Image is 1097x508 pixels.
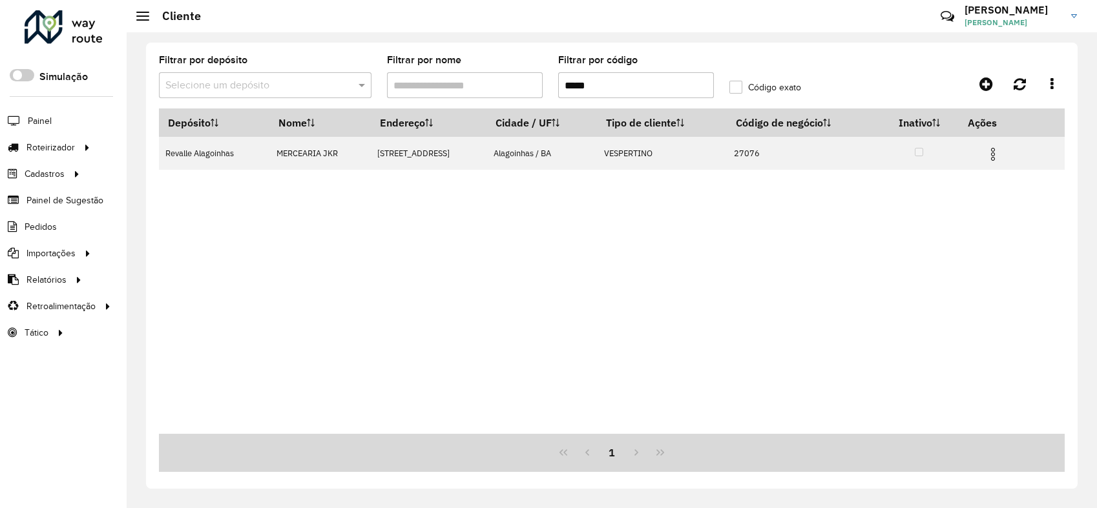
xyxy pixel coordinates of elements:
td: Revalle Alagoinhas [159,137,269,170]
td: Alagoinhas / BA [487,137,598,170]
label: Código exato [729,81,801,94]
th: Cidade / UF [487,109,598,137]
label: Filtrar por depósito [159,52,247,68]
span: Cadastros [25,167,65,181]
th: Inativo [879,109,959,137]
th: Nome [269,109,371,137]
h2: Cliente [149,9,201,23]
th: Endereço [371,109,487,137]
td: VESPERTINO [598,137,727,170]
td: MERCEARIA JKR [269,137,371,170]
th: Código de negócio [727,109,879,137]
span: [PERSON_NAME] [965,17,1061,28]
span: Retroalimentação [26,300,96,313]
span: Painel de Sugestão [26,194,103,207]
label: Filtrar por código [558,52,638,68]
span: Painel [28,114,52,128]
button: 1 [600,440,624,465]
td: 27076 [727,137,879,170]
h3: [PERSON_NAME] [965,4,1061,16]
span: Roteirizador [26,141,75,154]
span: Tático [25,326,48,340]
span: Pedidos [25,220,57,234]
th: Ações [959,109,1037,136]
th: Depósito [159,109,269,137]
span: Importações [26,247,76,260]
th: Tipo de cliente [598,109,727,137]
span: Relatórios [26,273,67,287]
td: [STREET_ADDRESS] [371,137,487,170]
label: Simulação [39,69,88,85]
a: Contato Rápido [934,3,961,30]
label: Filtrar por nome [387,52,461,68]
